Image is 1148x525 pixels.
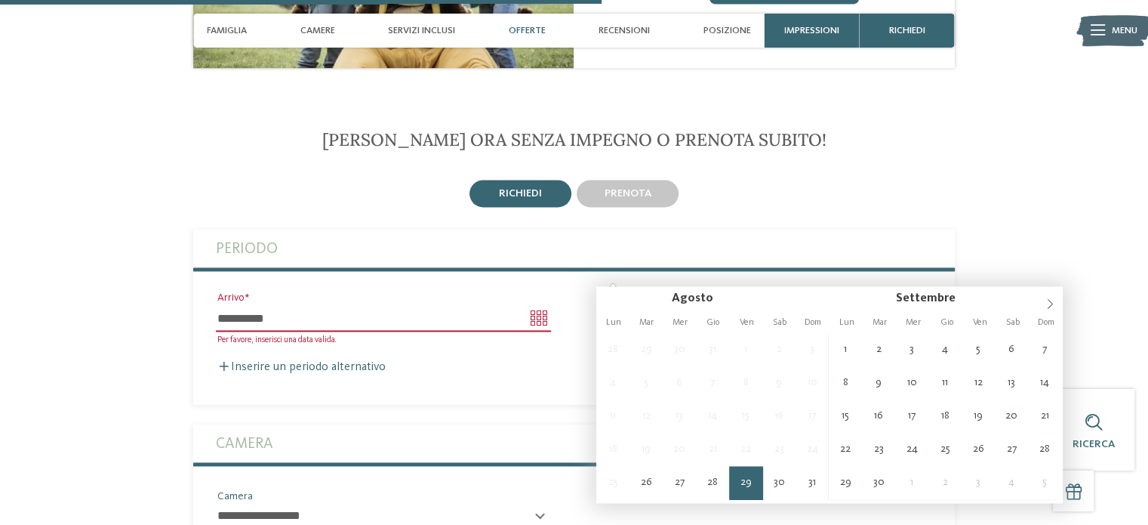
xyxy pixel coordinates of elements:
[962,333,995,366] span: Settembre 5, 2025
[928,433,962,466] span: Settembre 25, 2025
[928,333,962,366] span: Settembre 4, 2025
[696,366,729,400] span: Agosto 7, 2025
[596,366,629,400] span: Agosto 4, 2025
[829,318,863,327] span: Lun
[663,400,696,433] span: Agosto 13, 2025
[895,400,928,433] span: Settembre 17, 2025
[995,400,1028,433] span: Settembre 20, 2025
[596,333,629,366] span: Luglio 28, 2025
[696,466,729,499] span: Agosto 28, 2025
[962,466,995,499] span: Ottobre 3, 2025
[713,292,759,304] input: Year
[1073,439,1115,449] span: Ricerca
[862,400,895,433] span: Settembre 16, 2025
[862,433,895,466] span: Settembre 23, 2025
[796,366,829,400] span: Agosto 10, 2025
[300,25,335,36] span: Camere
[630,318,663,327] span: Mar
[1028,466,1061,499] span: Ottobre 5, 2025
[762,466,796,499] span: Agosto 30, 2025
[895,433,928,466] span: Settembre 24, 2025
[862,333,895,366] span: Settembre 2, 2025
[596,318,629,327] span: Lun
[928,400,962,433] span: Settembre 18, 2025
[729,433,762,466] span: Agosto 22, 2025
[703,25,751,36] span: Posizione
[509,25,546,36] span: Offerte
[796,466,829,499] span: Agosto 31, 2025
[322,128,826,150] span: [PERSON_NAME] ora senza impegno o prenota subito!
[889,25,925,36] span: richiedi
[829,466,862,499] span: Settembre 29, 2025
[1028,333,1061,366] span: Settembre 7, 2025
[696,433,729,466] span: Agosto 21, 2025
[216,230,932,267] label: Periodo
[829,333,862,366] span: Settembre 1, 2025
[897,318,930,327] span: Mer
[629,333,663,366] span: Luglio 29, 2025
[963,318,996,327] span: Ven
[962,366,995,400] span: Settembre 12, 2025
[863,318,897,327] span: Mar
[629,466,663,499] span: Agosto 26, 2025
[696,333,729,366] span: Luglio 31, 2025
[629,433,663,466] span: Agosto 19, 2025
[895,466,928,499] span: Ottobre 1, 2025
[996,318,1030,327] span: Sab
[796,433,829,466] span: Agosto 24, 2025
[928,466,962,499] span: Ottobre 2, 2025
[796,400,829,433] span: Agosto 17, 2025
[216,361,386,373] label: Inserire un periodo alternativo
[729,400,762,433] span: Agosto 15, 2025
[995,366,1028,400] span: Settembre 13, 2025
[1028,366,1061,400] span: Settembre 14, 2025
[763,318,796,327] span: Sab
[663,333,696,366] span: Luglio 30, 2025
[1030,318,1063,327] span: Dom
[829,366,862,400] span: Settembre 8, 2025
[995,466,1028,499] span: Ottobre 4, 2025
[729,333,762,366] span: Agosto 1, 2025
[896,292,956,304] span: Settembre
[663,466,696,499] span: Agosto 27, 2025
[596,400,629,433] span: Agosto 11, 2025
[217,335,336,344] span: Per favore, inserisci una data valida.
[207,25,247,36] span: Famiglia
[762,400,796,433] span: Agosto 16, 2025
[930,318,963,327] span: Gio
[962,433,995,466] span: Settembre 26, 2025
[995,433,1028,466] span: Settembre 27, 2025
[784,25,839,36] span: Impressioni
[596,466,629,499] span: Agosto 25, 2025
[829,433,862,466] span: Settembre 22, 2025
[663,318,697,327] span: Mer
[862,466,895,499] span: Settembre 30, 2025
[762,433,796,466] span: Agosto 23, 2025
[599,25,650,36] span: Recensioni
[663,366,696,400] span: Agosto 6, 2025
[829,400,862,433] span: Settembre 15, 2025
[697,318,730,327] span: Gio
[730,318,763,327] span: Ven
[672,292,713,304] span: Agosto
[696,400,729,433] span: Agosto 14, 2025
[895,366,928,400] span: Settembre 10, 2025
[796,333,829,366] span: Agosto 3, 2025
[762,366,796,400] span: Agosto 9, 2025
[762,333,796,366] span: Agosto 2, 2025
[796,318,829,327] span: Dom
[862,366,895,400] span: Settembre 9, 2025
[663,433,696,466] span: Agosto 20, 2025
[1028,400,1061,433] span: Settembre 21, 2025
[629,400,663,433] span: Agosto 12, 2025
[928,366,962,400] span: Settembre 11, 2025
[895,333,928,366] span: Settembre 3, 2025
[499,188,542,199] span: richiedi
[729,466,762,499] span: Agosto 29, 2025
[629,366,663,400] span: Agosto 5, 2025
[729,366,762,400] span: Agosto 8, 2025
[956,292,1001,304] input: Year
[605,188,651,199] span: prenota
[1028,433,1061,466] span: Settembre 28, 2025
[388,25,455,36] span: Servizi inclusi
